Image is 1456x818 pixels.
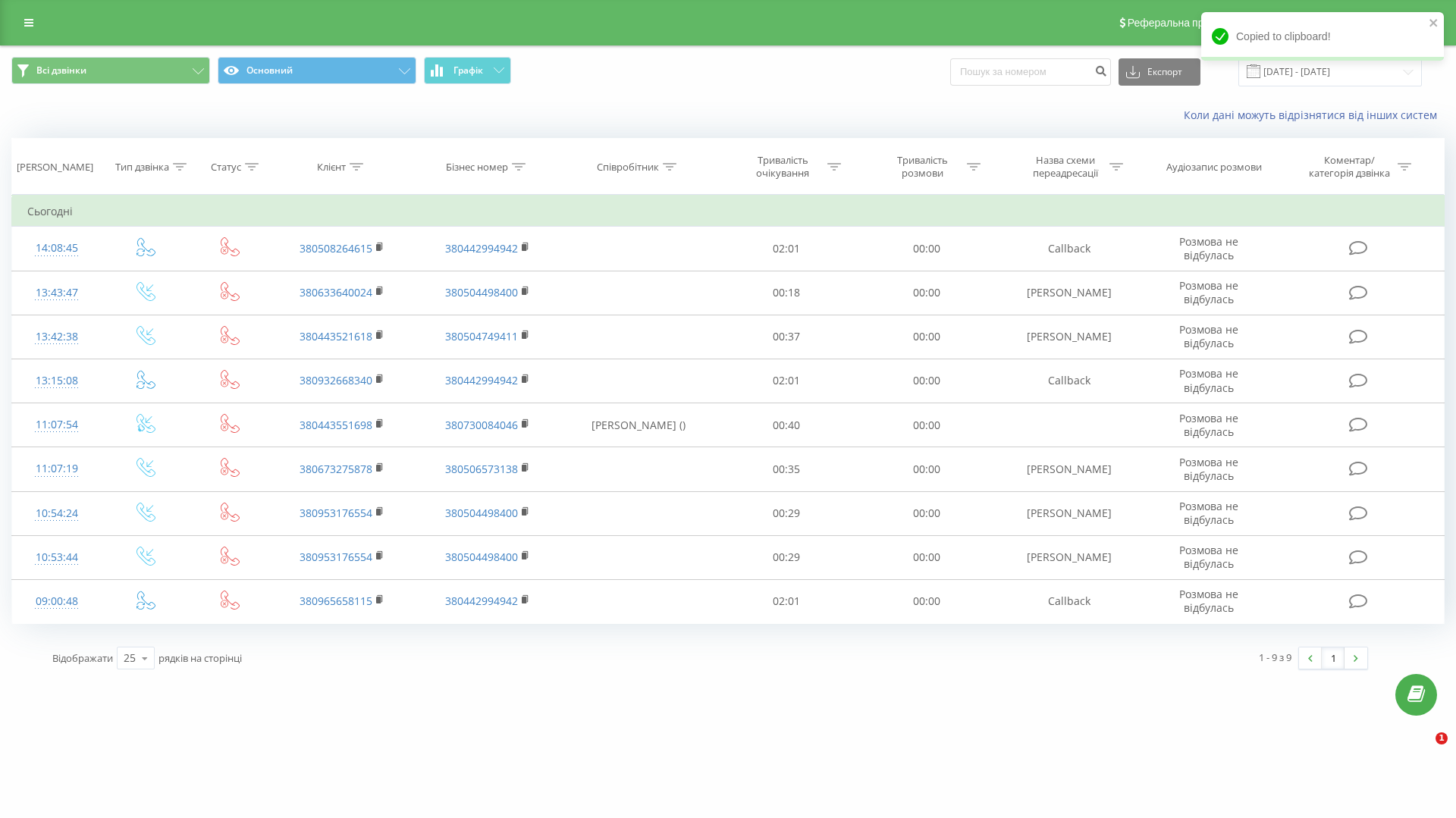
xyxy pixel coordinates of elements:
a: 1 [1322,647,1345,669]
span: Розмова не відбулась [1179,587,1238,615]
td: 00:00 [856,491,996,535]
a: 380442994942 [445,594,518,608]
td: [PERSON_NAME] [996,535,1142,579]
td: 00:40 [717,403,856,447]
div: 13:43:47 [27,278,86,308]
td: [PERSON_NAME] [996,447,1142,491]
button: Експорт [1119,58,1200,86]
td: 00:29 [717,535,856,579]
div: 1 - 9 з 9 [1259,650,1291,665]
div: 10:54:24 [27,499,86,528]
a: 380504498400 [445,550,518,564]
div: 11:07:54 [27,410,86,440]
span: Розмова не відбулась [1179,234,1238,262]
td: 00:00 [856,579,996,623]
div: Співробітник [597,161,659,174]
td: 02:01 [717,579,856,623]
a: 380506573138 [445,462,518,476]
td: [PERSON_NAME] [996,271,1142,315]
a: 380633640024 [300,285,372,299]
span: Розмова не відбулась [1179,411,1238,439]
td: [PERSON_NAME] [996,491,1142,535]
a: 380673275878 [300,462,372,476]
a: 380508264615 [300,241,372,255]
span: Розмова не відбулась [1179,455,1238,483]
a: 380442994942 [445,373,518,387]
div: [PERSON_NAME] [17,161,93,174]
td: 00:00 [856,227,996,271]
a: 380730084046 [445,418,518,432]
a: Коли дані можуть відрізнятися вiд інших систем [1184,108,1445,122]
div: Тривалість очікування [742,154,824,180]
div: 10:53:44 [27,543,86,572]
div: 25 [124,650,136,666]
iframe: Intercom live chat [1404,732,1441,769]
a: 380932668340 [300,373,372,387]
div: 11:07:19 [27,454,86,484]
a: 380442994942 [445,241,518,255]
div: Copied to clipboard! [1201,12,1444,61]
span: Розмова не відбулась [1179,366,1238,394]
button: Всі дзвінки [11,57,210,84]
div: 13:15:08 [27,366,86,396]
span: Розмова не відбулась [1179,499,1238,527]
span: Відображати [52,651,113,665]
span: Розмова не відбулась [1179,543,1238,571]
div: Коментар/категорія дзвінка [1305,154,1394,180]
a: 380504498400 [445,285,518,299]
td: 00:35 [717,447,856,491]
a: 380965658115 [300,594,372,608]
td: 00:00 [856,535,996,579]
a: 380953176554 [300,550,372,564]
a: 380504749411 [445,329,518,343]
td: 00:37 [717,315,856,359]
td: 00:00 [856,403,996,447]
span: Розмова не відбулась [1179,278,1238,306]
span: рядків на сторінці [158,651,242,665]
div: Тривалість розмови [882,154,963,180]
td: 00:00 [856,315,996,359]
td: Callback [996,227,1142,271]
span: Всі дзвінки [36,64,86,77]
div: Клієнт [317,161,346,174]
td: 00:29 [717,491,856,535]
button: Основний [218,57,416,84]
td: [PERSON_NAME] () [560,403,717,447]
a: 380504498400 [445,506,518,520]
span: Розмова не відбулась [1179,322,1238,350]
div: 14:08:45 [27,233,86,263]
td: 00:00 [856,447,996,491]
td: Callback [996,579,1142,623]
a: 380443551698 [300,418,372,432]
div: 13:42:38 [27,322,86,352]
td: Сьогодні [12,196,1445,227]
input: Пошук за номером [950,58,1111,86]
div: Тип дзвінка [115,161,169,174]
div: Назва схеми переадресації [1025,154,1106,180]
span: Графік [453,65,483,76]
a: 380953176554 [300,506,372,520]
div: Статус [211,161,241,174]
td: 00:00 [856,359,996,403]
td: 00:00 [856,271,996,315]
td: 00:18 [717,271,856,315]
a: 380443521618 [300,329,372,343]
td: Callback [996,359,1142,403]
span: Реферальна програма [1128,17,1239,29]
div: Аудіозапис розмови [1166,161,1262,174]
span: 1 [1436,732,1448,744]
td: 02:01 [717,227,856,271]
button: Графік [424,57,511,84]
td: 02:01 [717,359,856,403]
button: close [1429,17,1439,31]
div: 09:00:48 [27,587,86,616]
div: Бізнес номер [446,161,508,174]
td: [PERSON_NAME] [996,315,1142,359]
